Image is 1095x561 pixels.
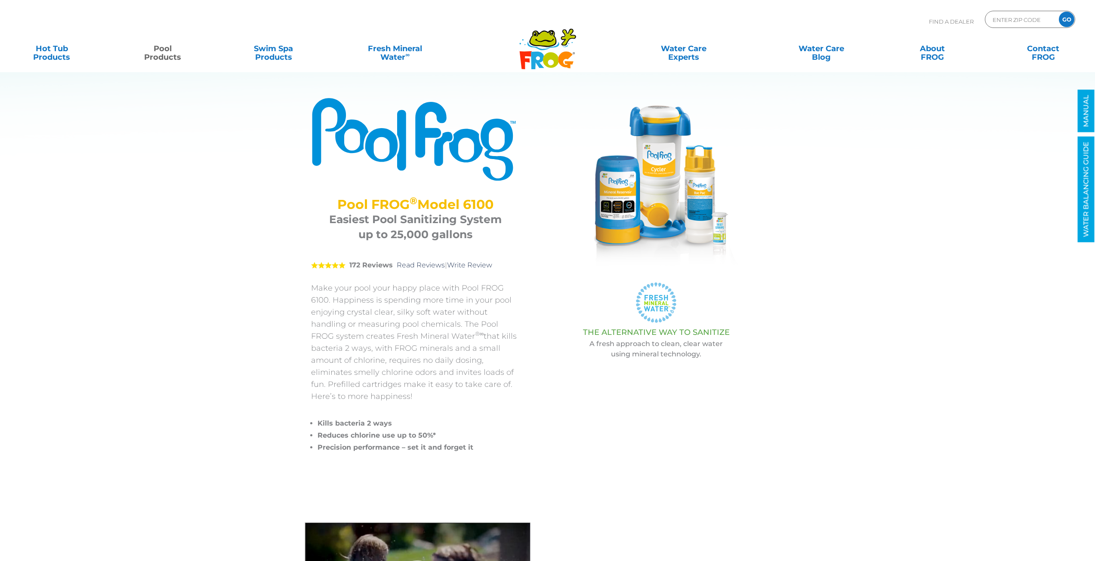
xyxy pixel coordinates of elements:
[410,195,417,207] sup: ®
[322,212,509,242] h3: Easiest Pool Sanitizing System up to 25,000 gallons
[397,261,445,269] a: Read Reviews
[1078,137,1095,242] a: WATER BALANCING GUIDE
[230,40,316,57] a: Swim SpaProducts
[318,429,520,441] li: Reduces chlorine use up to 50%*
[447,261,492,269] a: Write Review
[541,328,771,337] h3: THE ALTERNATIVE WAY TO SANITIZE
[318,441,520,454] li: Precision performance – set it and forget it
[475,330,484,337] sup: ®∞
[778,40,864,57] a: Water CareBlog
[120,40,206,57] a: PoolProducts
[889,40,975,57] a: AboutFROG
[318,417,520,429] li: Kills bacteria 2 ways
[541,339,771,359] p: A fresh approach to clean, clear water using mineral technology.
[341,40,449,57] a: Fresh MineralWater∞
[1000,40,1086,57] a: ContactFROG
[349,261,393,269] strong: 172 Reviews
[929,11,974,32] p: Find A Dealer
[311,97,520,182] img: Product Logo
[311,282,520,402] p: Make your pool your happy place with Pool FROG 6100. Happiness is spending more time in your pool...
[515,17,581,70] img: Frog Products Logo
[1078,90,1095,132] a: MANUAL
[322,197,509,212] h2: Pool FROG Model 6100
[311,262,345,269] span: 5
[1059,12,1074,27] input: GO
[311,248,520,282] div: |
[405,51,410,58] sup: ∞
[614,40,754,57] a: Water CareExperts
[9,40,95,57] a: Hot TubProducts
